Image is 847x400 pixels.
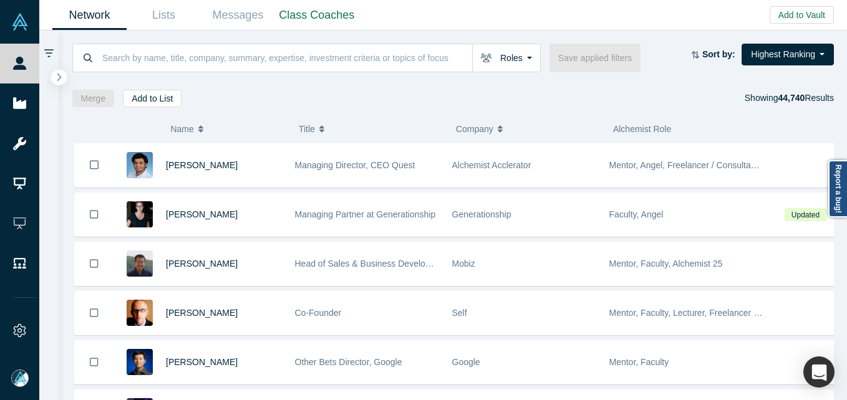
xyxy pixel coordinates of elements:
[170,116,193,142] span: Name
[609,357,669,367] span: Mentor, Faculty
[166,308,238,318] a: [PERSON_NAME]
[295,209,436,219] span: Managing Partner at Generationship
[201,1,275,30] a: Messages
[613,124,671,134] span: Alchemist Role
[785,208,826,221] span: Updated
[75,193,114,236] button: Bookmark
[127,349,153,375] img: Steven Kan's Profile Image
[52,1,127,30] a: Network
[452,209,511,219] span: Generationship
[299,116,443,142] button: Title
[295,357,402,367] span: Other Bets Director, Google
[123,90,181,107] button: Add to List
[452,160,531,170] span: Alchemist Acclerator
[75,341,114,384] button: Bookmark
[166,357,238,367] a: [PERSON_NAME]
[770,6,834,24] button: Add to Vault
[127,250,153,277] img: Michael Chang's Profile Image
[609,259,723,269] span: Mentor, Faculty, Alchemist 25
[75,143,114,187] button: Bookmark
[11,13,29,31] img: Alchemist Vault Logo
[75,242,114,285] button: Bookmark
[456,116,493,142] span: Company
[745,90,834,107] div: Showing
[702,49,735,59] strong: Sort by:
[472,44,541,72] button: Roles
[742,44,834,65] button: Highest Ranking
[456,116,600,142] button: Company
[295,308,342,318] span: Co-Founder
[170,116,286,142] button: Name
[166,160,238,170] a: [PERSON_NAME]
[828,160,847,217] a: Report a bug!
[127,201,153,227] img: Rachel Chalmers's Profile Image
[295,160,415,170] span: Managing Director, CEO Quest
[778,93,834,103] span: Results
[166,209,238,219] a: [PERSON_NAME]
[549,44,641,72] button: Save applied filters
[11,369,29,387] img: Mia Scott's Account
[75,292,114,335] button: Bookmark
[295,259,484,269] span: Head of Sales & Business Development (interim)
[72,90,115,107] button: Merge
[166,259,238,269] a: [PERSON_NAME]
[275,1,359,30] a: Class Coaches
[101,43,472,72] input: Search by name, title, company, summary, expertise, investment criteria or topics of focus
[452,357,480,367] span: Google
[299,116,315,142] span: Title
[127,152,153,178] img: Gnani Palanikumar's Profile Image
[452,308,467,318] span: Self
[452,259,475,269] span: Mobiz
[778,93,805,103] strong: 44,740
[127,1,201,30] a: Lists
[127,300,153,326] img: Robert Winder's Profile Image
[609,209,664,219] span: Faculty, Angel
